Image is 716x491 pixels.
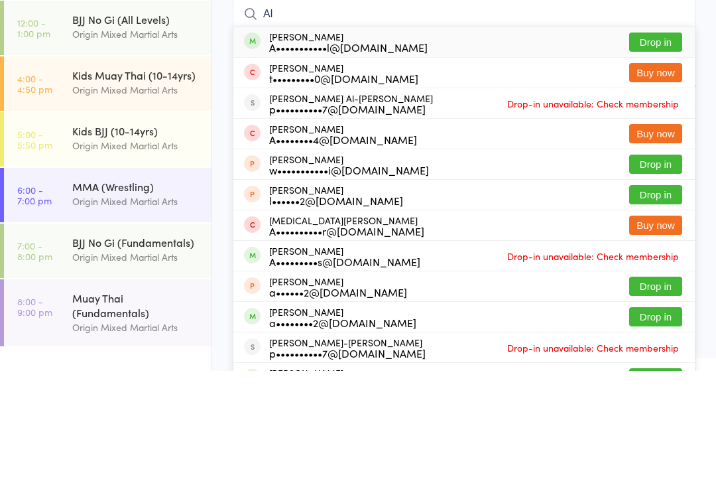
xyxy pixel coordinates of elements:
div: Kids BJJ (10-14yrs) [72,244,200,258]
time: 11:00 - 12:00 pm [17,82,55,103]
div: l••••••2@[DOMAIN_NAME] [269,315,403,326]
div: Kids Muay Thai (10-14yrs) [72,188,200,202]
div: A•••••••••••l@[DOMAIN_NAME] [269,162,428,173]
button: Drop in [629,397,682,416]
button: Buy now [629,183,682,202]
h2: Muay Thai (Sparring) Check-in [233,19,695,40]
a: 7:00 -8:00 pmBJJ No Gi (Fundamentals)Origin Mixed Martial Arts [4,344,211,398]
div: BJJ No Gi (All Levels) [72,132,200,147]
div: [PERSON_NAME] [269,427,416,448]
div: Origin Mixed Martial Arts [72,314,200,329]
div: A••••••••4@[DOMAIN_NAME] [269,254,417,265]
div: BJJ No Gi (Fundamentals) [72,355,200,370]
button: Drop in [629,305,682,324]
div: [PERSON_NAME] Al-[PERSON_NAME] [269,213,433,234]
div: [PERSON_NAME]-[PERSON_NAME] [269,457,426,478]
a: 5:00 -5:50 pmKids BJJ (10-14yrs)Origin Mixed Martial Arts [4,232,211,287]
a: 11:00 -12:00 pmMuay Thai (Sparring)Origin Mixed Martial Arts [4,65,211,119]
div: [PERSON_NAME] [269,305,403,326]
a: 8:00 -9:00 pmMuay Thai (Fundamentals)Origin Mixed Martial Arts [4,399,211,466]
time: 5:00 - 5:50 pm [17,249,52,270]
div: Origin Mixed Martial Arts [72,91,200,106]
div: t•••••••••0@[DOMAIN_NAME] [269,193,418,204]
div: [PERSON_NAME] [269,274,429,295]
span: Drop-in unavailable: Check membership [504,214,682,234]
span: Drop-in unavailable: Check membership [504,458,682,478]
div: Origin Mixed Martial Arts [72,370,200,385]
a: [DATE] [17,36,50,51]
div: Any location [95,36,161,51]
a: 12:00 -1:00 pmBJJ No Gi (All Levels)Origin Mixed Martial Arts [4,121,211,175]
a: 6:00 -7:00 pmMMA (Wrestling)Origin Mixed Martial Arts [4,288,211,342]
div: Origin Mixed Martial Arts [72,440,200,455]
div: w•••••••••••i@[DOMAIN_NAME] [269,285,429,295]
button: Drop in [629,153,682,172]
div: [PERSON_NAME] [269,244,417,265]
div: p••••••••••7@[DOMAIN_NAME] [269,468,426,478]
time: 8:00 - 9:00 pm [17,416,52,437]
div: p••••••••••7@[DOMAIN_NAME] [269,224,433,234]
div: a••••••2@[DOMAIN_NAME] [269,407,407,417]
span: Muay Thai [233,87,695,100]
div: A••••••••••r@[DOMAIN_NAME] [269,346,424,356]
div: Origin Mixed Martial Arts [72,147,200,162]
div: Origin Mixed Martial Arts [72,202,200,218]
div: [PERSON_NAME] [269,396,407,417]
a: 4:00 -4:50 pmKids Muay Thai (10-14yrs)Origin Mixed Martial Arts [4,176,211,231]
span: Origin Mixed Martial Arts [233,60,675,74]
div: [PERSON_NAME] [269,151,428,173]
div: Events for [17,15,82,36]
span: [DATE] 11:00am [233,47,675,60]
time: 12:00 - 1:00 pm [17,137,50,159]
div: Muay Thai (Fundamentals) [72,411,200,440]
time: 6:00 - 7:00 pm [17,305,52,326]
button: Drop in [629,275,682,294]
span: Drop-in unavailable: Check membership [504,366,682,386]
div: Origin Mixed Martial Arts [72,258,200,273]
button: Buy now [629,336,682,355]
div: [PERSON_NAME] [269,182,418,204]
div: MMA (Wrestling) [72,299,200,314]
div: a••••••••2@[DOMAIN_NAME] [269,437,416,448]
div: A•••••••••s@[DOMAIN_NAME] [269,376,420,387]
div: [MEDICAL_DATA][PERSON_NAME] [269,335,424,356]
input: Search [233,119,695,149]
div: At [95,15,161,36]
time: 4:00 - 4:50 pm [17,193,52,214]
time: 7:00 - 8:00 pm [17,360,52,382]
div: Muay Thai (Sparring) [72,76,200,91]
button: Drop in [629,427,682,447]
div: [PERSON_NAME] [269,366,420,387]
button: Buy now [629,244,682,263]
span: Origin MMA [233,74,675,87]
